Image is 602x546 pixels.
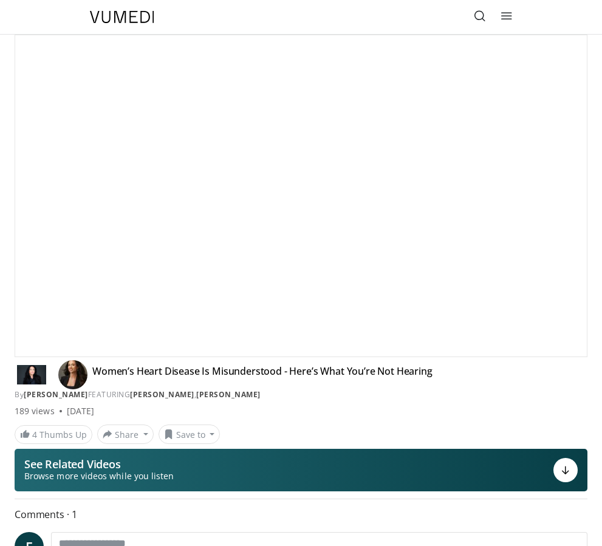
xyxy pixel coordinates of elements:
[15,507,587,522] span: Comments 1
[97,425,154,444] button: Share
[15,389,587,400] div: By FEATURING ,
[15,365,49,384] img: Dr. Gabrielle Lyon
[32,429,37,440] span: 4
[24,458,174,470] p: See Related Videos
[15,449,587,491] button: See Related Videos Browse more videos while you listen
[24,470,174,482] span: Browse more videos while you listen
[90,11,154,23] img: VuMedi Logo
[130,389,194,400] a: [PERSON_NAME]
[58,360,87,389] img: Avatar
[24,389,88,400] a: [PERSON_NAME]
[159,425,221,444] button: Save to
[15,425,92,444] a: 4 Thumbs Up
[15,405,55,417] span: 189 views
[196,389,261,400] a: [PERSON_NAME]
[15,35,587,357] video-js: Video Player
[67,405,94,417] div: [DATE]
[92,365,433,384] h4: Women’s Heart Disease Is Misunderstood - Here’s What You’re Not Hearing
